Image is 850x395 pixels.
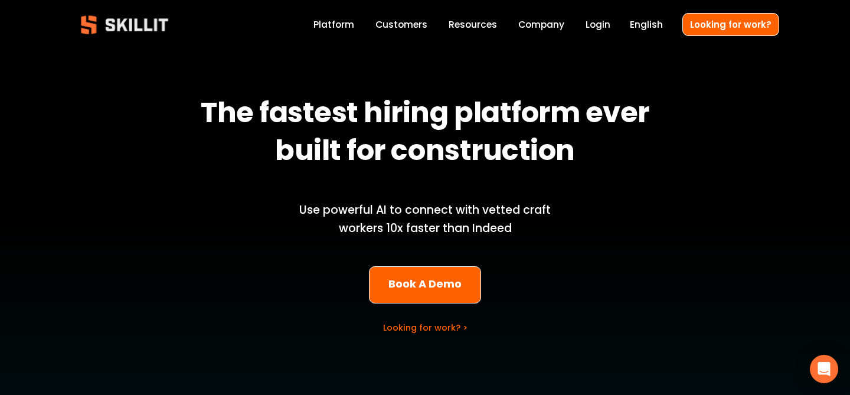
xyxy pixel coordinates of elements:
div: language picker [630,17,663,32]
a: Company [518,17,564,32]
strong: The fastest hiring platform ever built for construction [201,91,655,177]
p: Use powerful AI to connect with vetted craft workers 10x faster than Indeed [279,201,571,237]
a: folder dropdown [449,17,497,32]
div: Open Intercom Messenger [810,355,838,383]
a: Book A Demo [369,266,482,303]
a: Platform [313,17,354,32]
a: Looking for work? > [383,322,467,334]
img: Skillit [71,7,178,43]
a: Login [586,17,610,32]
span: Resources [449,18,497,31]
a: Looking for work? [682,13,779,36]
span: English [630,18,663,31]
a: Customers [375,17,427,32]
